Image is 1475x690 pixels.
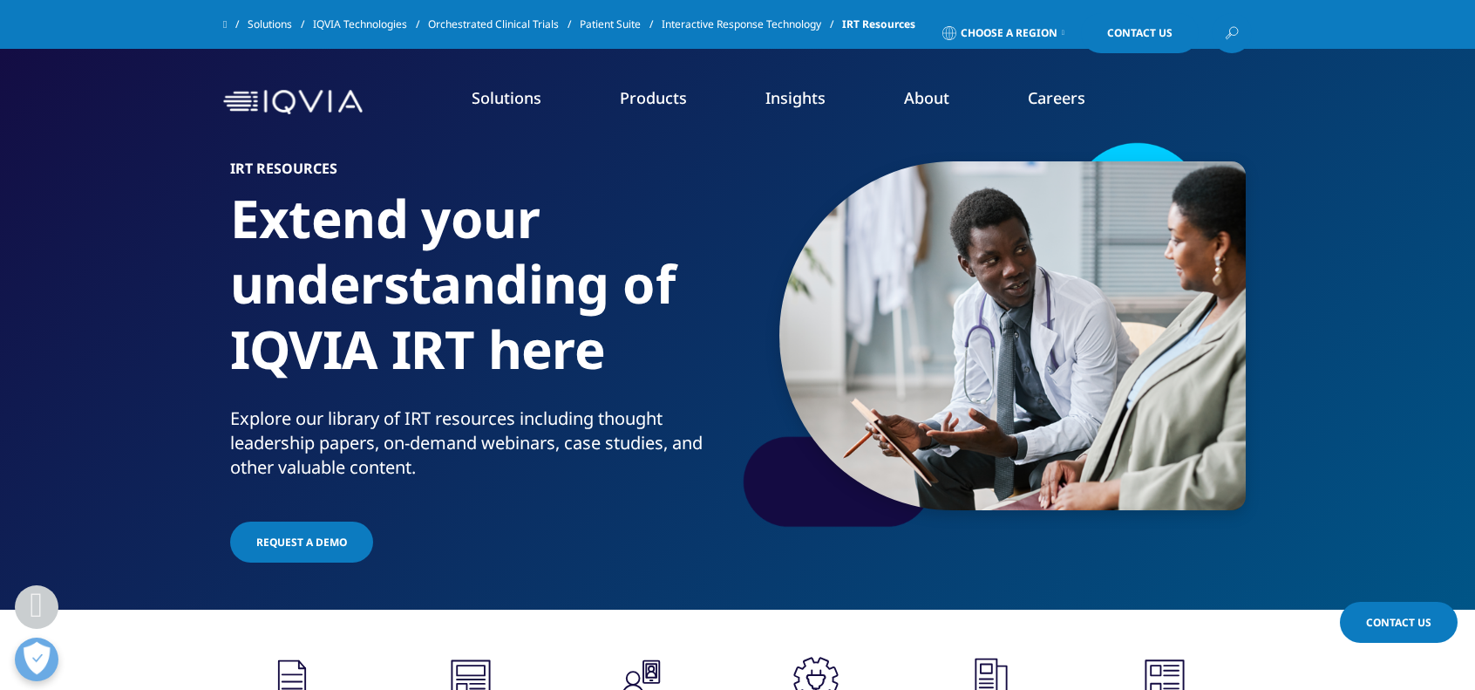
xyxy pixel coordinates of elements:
h6: IRT RESOURCES [230,161,731,186]
button: Open Preferences [15,638,58,681]
a: Request a Demo [230,522,373,563]
nav: Primary [370,61,1252,143]
a: About [904,87,949,108]
h1: Extend your understanding of IQVIA IRT here [230,186,731,406]
a: Insights [765,87,826,108]
a: Products [620,87,687,108]
span: Contact Us [1366,615,1431,630]
span: Contact Us [1107,28,1173,38]
p: Explore our library of IRT resources including thought leadership papers, on-demand webinars, cas... [230,406,731,490]
a: Contact Us [1340,602,1458,643]
img: 3769_doctor-consulting-female-patient.png [779,161,1246,510]
span: Request a Demo [256,535,347,550]
span: Choose a Region [961,26,1057,40]
a: Solutions [472,87,541,108]
a: Contact Us [1081,13,1199,53]
img: IQVIA Healthcare Information Technology and Pharma Clinical Research Company [223,90,363,115]
a: Careers [1028,87,1085,108]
